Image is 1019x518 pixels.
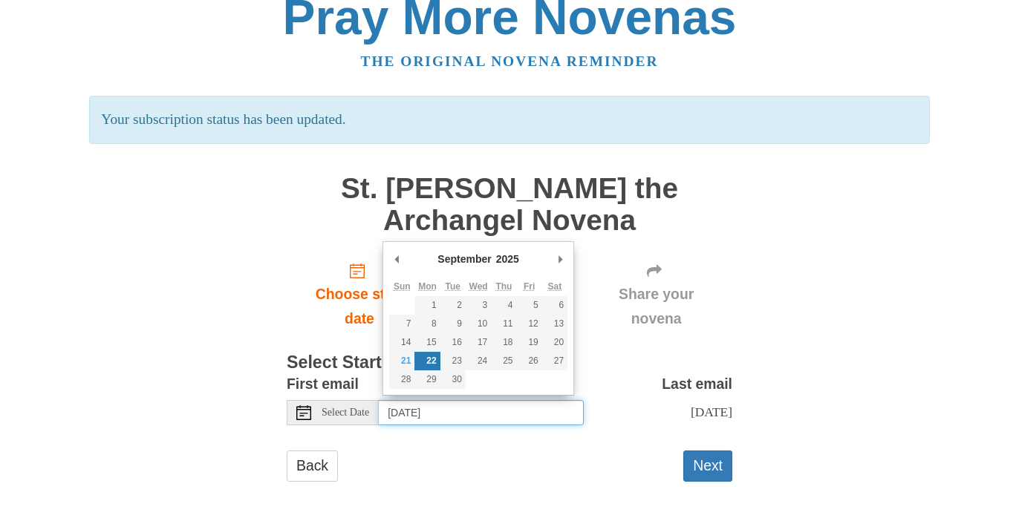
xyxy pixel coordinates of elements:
[466,315,491,333] button: 10
[418,281,437,292] abbr: Monday
[691,404,732,419] span: [DATE]
[466,333,491,352] button: 17
[440,352,466,370] button: 23
[414,333,440,352] button: 15
[542,296,567,315] button: 6
[389,333,414,352] button: 14
[491,352,516,370] button: 25
[542,333,567,352] button: 20
[389,315,414,333] button: 7
[491,296,516,315] button: 4
[446,281,460,292] abbr: Tuesday
[542,315,567,333] button: 13
[469,281,488,292] abbr: Wednesday
[440,370,466,389] button: 30
[580,251,732,339] div: Click "Next" to confirm your start date first.
[495,281,512,292] abbr: Thursday
[394,281,411,292] abbr: Sunday
[414,296,440,315] button: 1
[414,370,440,389] button: 29
[517,315,542,333] button: 12
[542,352,567,370] button: 27
[553,248,567,270] button: Next Month
[302,282,417,331] span: Choose start date
[322,407,369,418] span: Select Date
[517,333,542,352] button: 19
[287,450,338,481] a: Back
[440,333,466,352] button: 16
[361,53,659,69] a: The original novena reminder
[491,333,516,352] button: 18
[517,296,542,315] button: 5
[595,282,717,331] span: Share your novena
[466,296,491,315] button: 3
[287,251,432,339] a: Choose start date
[389,352,414,370] button: 21
[435,248,493,270] div: September
[379,400,584,425] input: Use the arrow keys to pick a date
[548,281,562,292] abbr: Saturday
[491,315,516,333] button: 11
[466,352,491,370] button: 24
[389,370,414,389] button: 28
[517,352,542,370] button: 26
[414,315,440,333] button: 8
[89,96,929,144] p: Your subscription status has been updated.
[287,173,732,236] h1: St. [PERSON_NAME] the Archangel Novena
[287,353,732,373] h3: Select Start Date
[662,372,732,396] label: Last email
[414,352,440,370] button: 22
[683,450,732,481] button: Next
[524,281,535,292] abbr: Friday
[287,372,359,396] label: First email
[494,248,521,270] div: 2025
[440,315,466,333] button: 9
[389,248,404,270] button: Previous Month
[440,296,466,315] button: 2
